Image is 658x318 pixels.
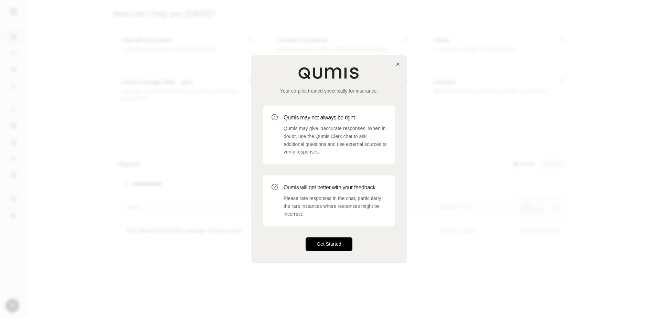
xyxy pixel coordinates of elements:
p: Qumis may give inaccurate responses. When in doubt, use the Qumis Clerk chat to ask additional qu... [284,125,387,156]
p: Your co-pilot trained specifically for insurance. [263,87,395,94]
button: Get Started [306,237,352,251]
h3: Qumis will get better with your feedback [284,183,387,192]
h3: Qumis may not always be right [284,114,387,122]
img: Qumis Logo [298,67,360,79]
p: Please rate responses in the chat, particularly the rare instances where responses might be incor... [284,194,387,218]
